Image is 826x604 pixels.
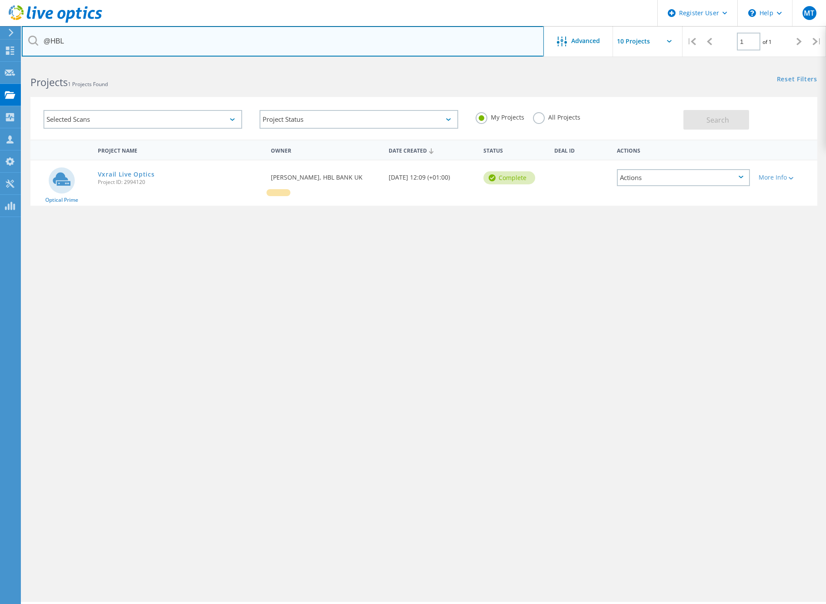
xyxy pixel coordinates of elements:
[748,9,756,17] svg: \n
[93,142,266,158] div: Project Name
[617,169,750,186] div: Actions
[266,142,385,158] div: Owner
[683,26,700,57] div: |
[476,112,524,120] label: My Projects
[777,76,817,83] a: Reset Filters
[706,115,729,125] span: Search
[9,18,102,24] a: Live Optics Dashboard
[804,10,814,17] span: MT
[533,112,580,120] label: All Projects
[98,171,155,177] a: Vxrail Live Optics
[759,174,813,180] div: More Info
[550,142,613,158] div: Deal Id
[479,142,550,158] div: Status
[98,180,262,185] span: Project ID: 2994120
[571,38,600,44] span: Advanced
[266,160,385,189] div: [PERSON_NAME], HBL BANK UK
[763,38,772,46] span: of 1
[68,80,108,88] span: 1 Projects Found
[384,142,479,158] div: Date Created
[260,110,458,129] div: Project Status
[45,197,78,203] span: Optical Prime
[30,75,68,89] b: Projects
[43,110,242,129] div: Selected Scans
[22,26,544,57] input: Search projects by name, owner, ID, company, etc
[613,142,754,158] div: Actions
[483,171,535,184] div: Complete
[384,160,479,189] div: [DATE] 12:09 (+01:00)
[808,26,826,57] div: |
[683,110,749,130] button: Search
